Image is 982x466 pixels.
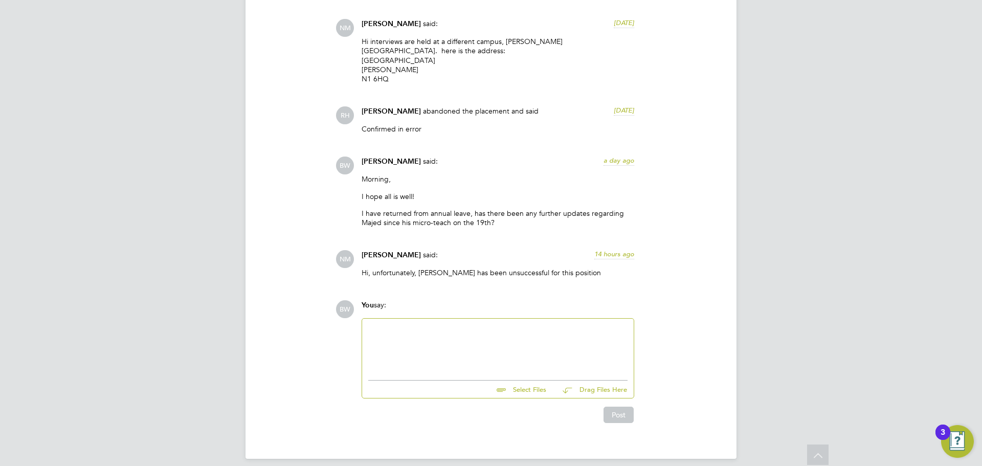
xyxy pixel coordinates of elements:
[423,157,438,166] span: said:
[594,250,634,258] span: 14 hours ago
[362,37,634,83] p: Hi interviews are held at a different campus, [PERSON_NAME][GEOGRAPHIC_DATA]. here is the address...
[336,106,354,124] span: RH
[362,301,374,309] span: You
[614,18,634,27] span: [DATE]
[362,209,634,227] p: I have returned from annual leave, has there been any further updates regarding Majed since his m...
[362,157,421,166] span: [PERSON_NAME]
[362,107,421,116] span: [PERSON_NAME]
[362,268,634,277] p: Hi, unfortunately, [PERSON_NAME] has been unsuccessful for this position
[423,250,438,259] span: said:
[362,174,634,184] p: Morning,
[336,250,354,268] span: NM
[336,19,354,37] span: NM
[941,425,974,458] button: Open Resource Center, 3 new notifications
[423,106,539,116] span: abandoned the placement and said
[604,407,634,423] button: Post
[614,106,634,115] span: [DATE]
[362,300,634,318] div: say:
[362,19,421,28] span: [PERSON_NAME]
[362,251,421,259] span: [PERSON_NAME]
[336,300,354,318] span: BW
[362,124,634,134] p: Confirmed in error
[362,192,634,201] p: I hope all is well!
[604,156,634,165] span: a day ago
[554,379,628,401] button: Drag Files Here
[336,157,354,174] span: BW
[423,19,438,28] span: said:
[941,432,945,446] div: 3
